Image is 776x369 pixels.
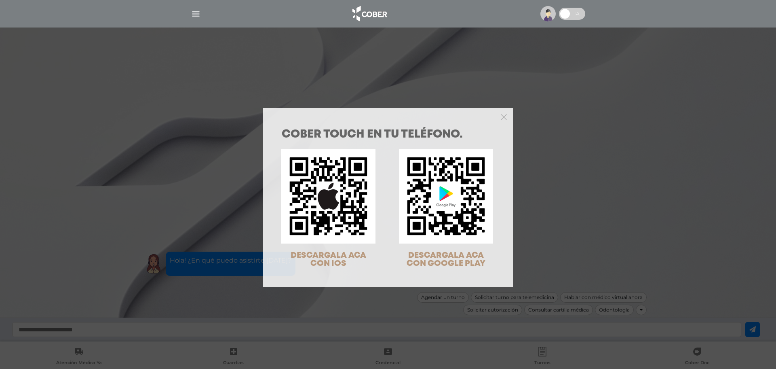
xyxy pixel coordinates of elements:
[407,252,485,267] span: DESCARGALA ACA CON GOOGLE PLAY
[501,113,507,120] button: Close
[281,149,375,243] img: qr-code
[282,129,494,140] h1: COBER TOUCH en tu teléfono.
[399,149,493,243] img: qr-code
[291,252,366,267] span: DESCARGALA ACA CON IOS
